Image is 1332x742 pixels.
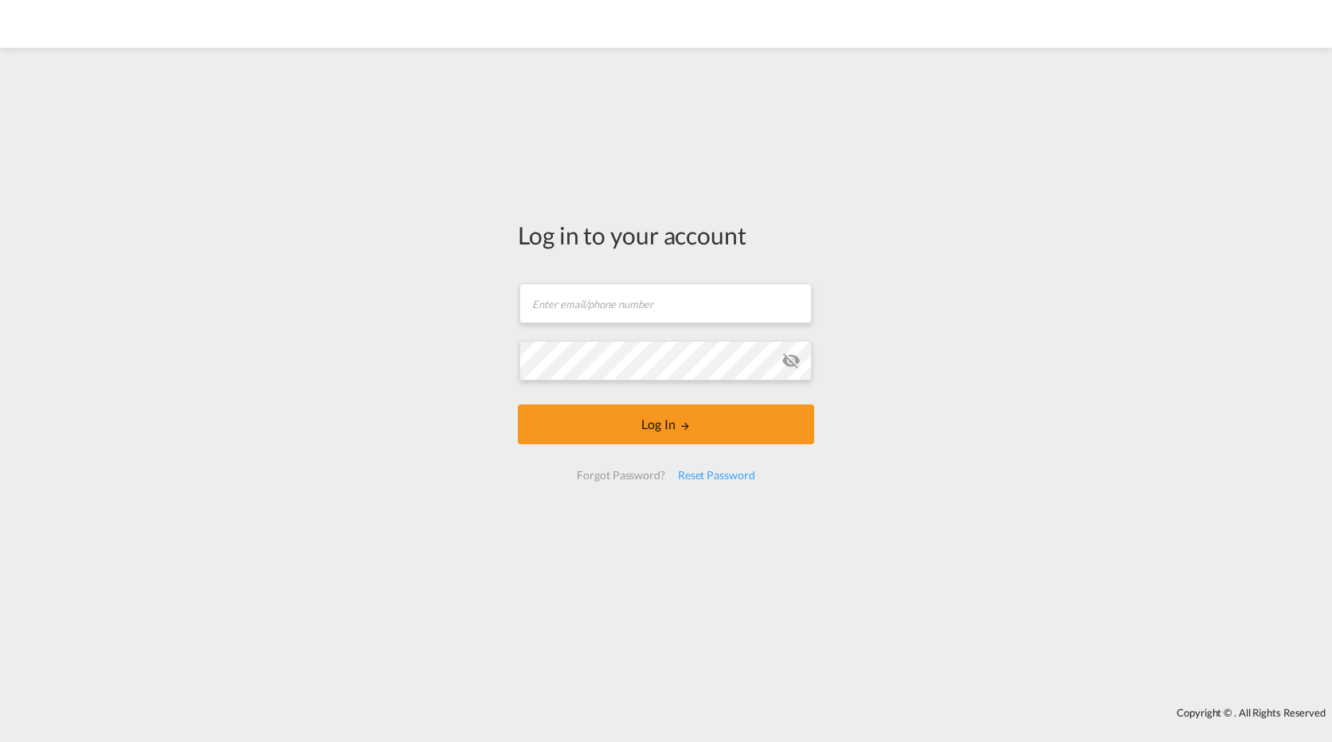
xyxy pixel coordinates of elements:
div: Forgot Password? [570,461,671,490]
div: Reset Password [672,461,762,490]
div: Log in to your account [518,218,814,252]
button: LOGIN [518,404,814,444]
input: Enter email/phone number [519,283,812,323]
md-icon: icon-eye-off [782,351,801,370]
